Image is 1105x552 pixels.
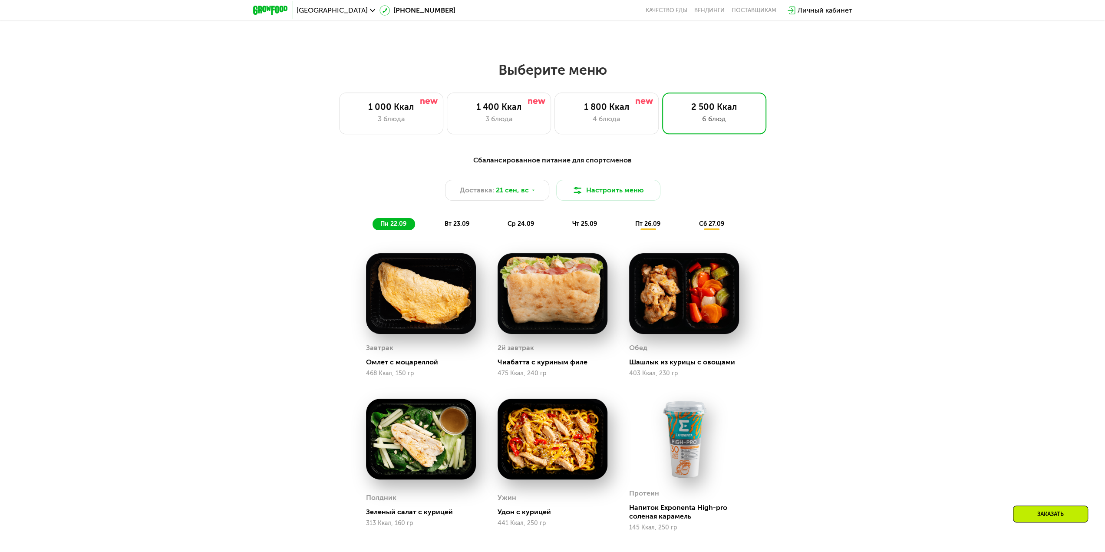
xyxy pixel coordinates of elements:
[508,220,534,228] span: ср 24.09
[380,220,406,228] span: пн 22.09
[296,155,810,166] div: Сбалансированное питание для спортсменов
[28,61,1077,79] h2: Выберите меню
[564,102,650,112] div: 1 800 Ккал
[456,102,542,112] div: 1 400 Ккал
[629,503,746,521] div: Напиток Exponenta High-pro соленая карамель
[498,358,614,367] div: Чиабатта с куриным филе
[556,180,660,201] button: Настроить меню
[629,487,659,500] div: Протеин
[671,102,757,112] div: 2 500 Ккал
[699,220,724,228] span: сб 27.09
[366,341,393,354] div: Завтрак
[629,341,647,354] div: Обед
[646,7,687,14] a: Качество еды
[635,220,660,228] span: пт 26.09
[1013,506,1088,522] div: Заказать
[498,341,534,354] div: 2й завтрак
[445,220,469,228] span: вт 23.09
[366,358,483,367] div: Омлет с моцареллой
[366,491,396,504] div: Полдник
[498,491,516,504] div: Ужин
[498,520,607,527] div: 441 Ккал, 250 гр
[496,185,529,195] span: 21 сен, вс
[498,508,614,516] div: Удон с курицей
[798,5,852,16] div: Личный кабинет
[629,370,739,377] div: 403 Ккал, 230 гр
[456,114,542,124] div: 3 блюда
[564,114,650,124] div: 4 блюда
[348,102,434,112] div: 1 000 Ккал
[366,370,476,377] div: 468 Ккал, 150 гр
[348,114,434,124] div: 3 блюда
[297,7,368,14] span: [GEOGRAPHIC_DATA]
[572,220,597,228] span: чт 25.09
[366,520,476,527] div: 313 Ккал, 160 гр
[379,5,455,16] a: [PHONE_NUMBER]
[498,370,607,377] div: 475 Ккал, 240 гр
[629,524,739,531] div: 145 Ккал, 250 гр
[732,7,776,14] div: поставщикам
[694,7,725,14] a: Вендинги
[366,508,483,516] div: Зеленый салат с курицей
[671,114,757,124] div: 6 блюд
[460,185,494,195] span: Доставка:
[629,358,746,367] div: Шашлык из курицы с овощами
